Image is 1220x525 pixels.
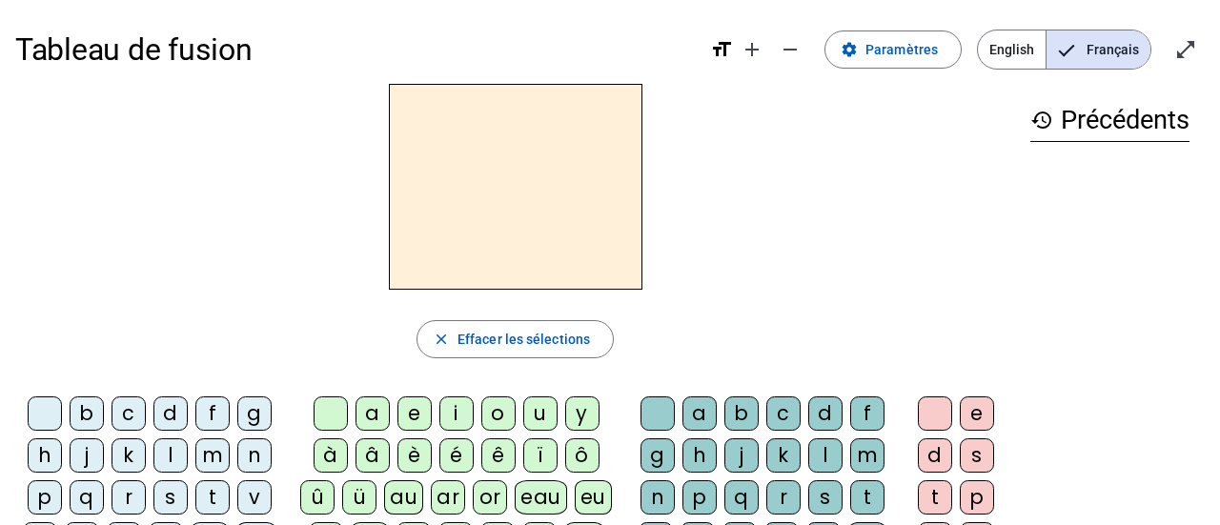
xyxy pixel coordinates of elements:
[300,480,335,515] div: û
[682,396,717,431] div: a
[384,480,423,515] div: au
[1030,109,1053,131] mat-icon: history
[523,438,558,473] div: ï
[741,38,763,61] mat-icon: add
[682,438,717,473] div: h
[15,19,695,80] h1: Tableau de fusion
[724,396,759,431] div: b
[1174,38,1197,61] mat-icon: open_in_full
[112,396,146,431] div: c
[473,480,507,515] div: or
[977,30,1151,70] mat-button-toggle-group: Language selection
[918,438,952,473] div: d
[356,438,390,473] div: â
[565,396,600,431] div: y
[766,438,801,473] div: k
[710,38,733,61] mat-icon: format_size
[153,438,188,473] div: l
[481,438,516,473] div: ê
[195,396,230,431] div: f
[481,396,516,431] div: o
[195,480,230,515] div: t
[28,438,62,473] div: h
[824,30,962,69] button: Paramètres
[112,438,146,473] div: k
[439,438,474,473] div: é
[515,480,567,515] div: eau
[314,438,348,473] div: à
[978,30,1046,69] span: English
[808,480,843,515] div: s
[153,396,188,431] div: d
[640,438,675,473] div: g
[397,396,432,431] div: e
[850,480,884,515] div: t
[565,438,600,473] div: ô
[237,480,272,515] div: v
[28,480,62,515] div: p
[779,38,802,61] mat-icon: remove
[766,396,801,431] div: c
[850,396,884,431] div: f
[841,41,858,58] mat-icon: settings
[1030,99,1189,142] h3: Précédents
[575,480,612,515] div: eu
[237,438,272,473] div: n
[153,480,188,515] div: s
[960,438,994,473] div: s
[724,480,759,515] div: q
[70,480,104,515] div: q
[417,320,614,358] button: Effacer les sélections
[766,480,801,515] div: r
[682,480,717,515] div: p
[457,328,590,351] span: Effacer les sélections
[1047,30,1150,69] span: Français
[918,480,952,515] div: t
[70,438,104,473] div: j
[433,331,450,348] mat-icon: close
[808,396,843,431] div: d
[70,396,104,431] div: b
[397,438,432,473] div: è
[237,396,272,431] div: g
[1167,30,1205,69] button: Entrer en plein écran
[640,480,675,515] div: n
[733,30,771,69] button: Augmenter la taille de la police
[439,396,474,431] div: i
[865,38,938,61] span: Paramètres
[960,396,994,431] div: e
[850,438,884,473] div: m
[808,438,843,473] div: l
[356,396,390,431] div: a
[112,480,146,515] div: r
[523,396,558,431] div: u
[431,480,465,515] div: ar
[724,438,759,473] div: j
[195,438,230,473] div: m
[771,30,809,69] button: Diminuer la taille de la police
[342,480,376,515] div: ü
[960,480,994,515] div: p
